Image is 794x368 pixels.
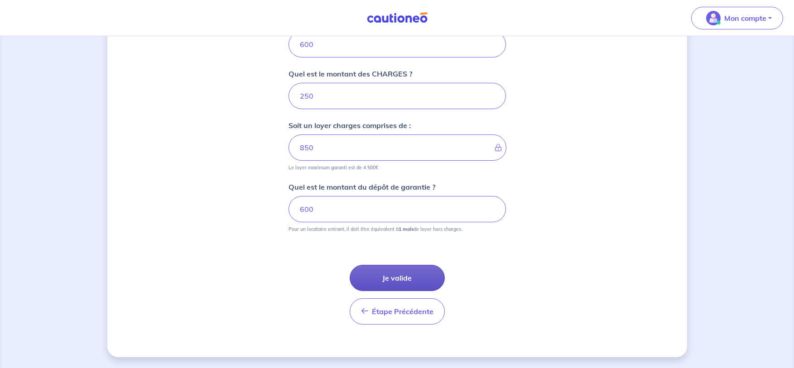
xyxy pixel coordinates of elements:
[289,31,506,57] input: 750€
[399,226,414,232] strong: 1 mois
[691,7,783,29] button: illu_account_valid_menu.svgMon compte
[350,265,445,291] button: Je valide
[350,298,445,325] button: Étape Précédente
[363,12,431,24] img: Cautioneo
[289,120,411,131] p: Soit un loyer charges comprises de :
[724,13,766,24] p: Mon compte
[289,164,378,171] p: Le loyer maximum garanti est de 4 500€
[289,196,506,222] input: 750€
[289,83,506,109] input: 80 €
[289,182,435,192] p: Quel est le montant du dépôt de garantie ?
[289,68,412,79] p: Quel est le montant des CHARGES ?
[289,134,506,161] input: - €
[289,226,462,232] p: Pour un locataire entrant, il doit être équivalent à de loyer hors charges.
[706,11,721,25] img: illu_account_valid_menu.svg
[372,307,433,316] span: Étape Précédente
